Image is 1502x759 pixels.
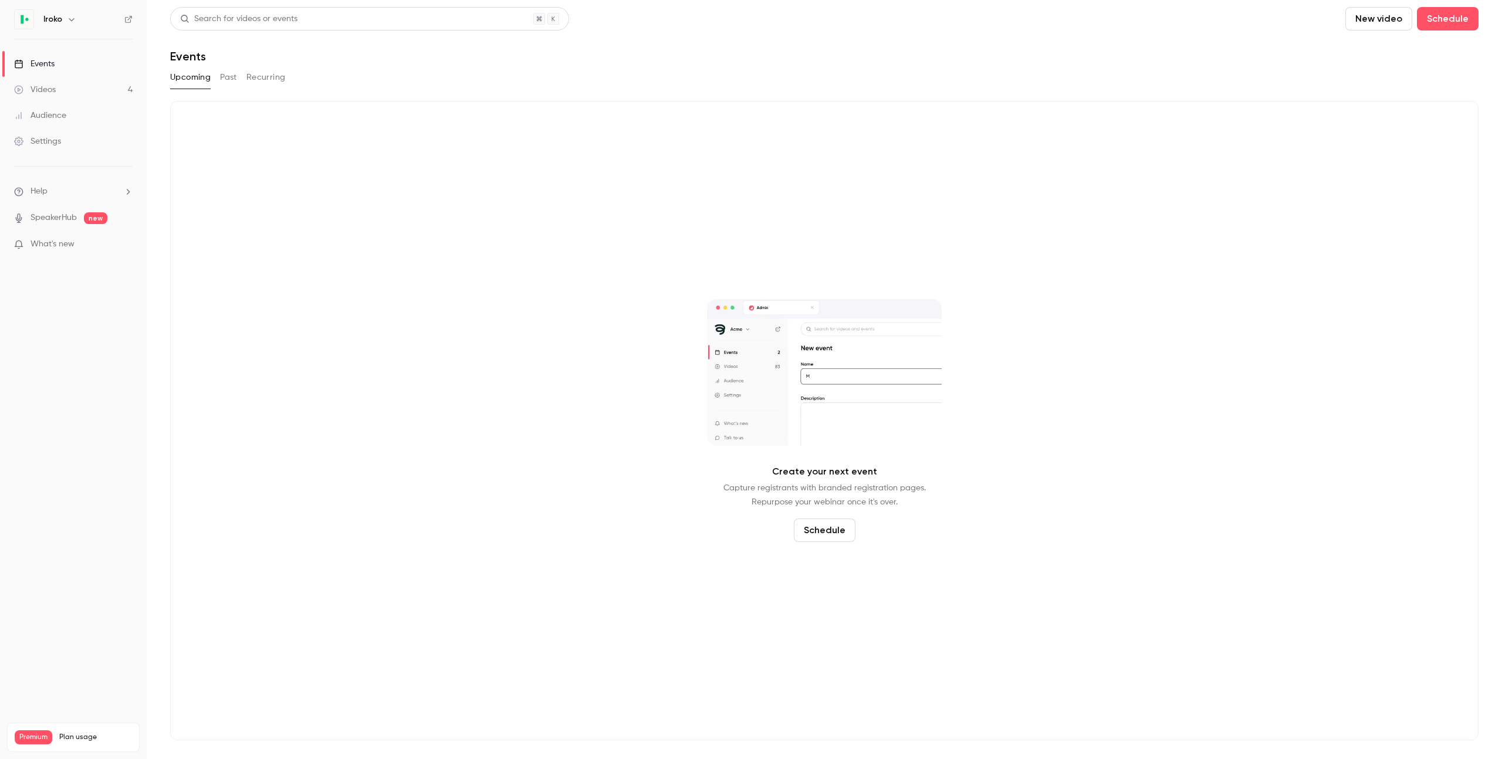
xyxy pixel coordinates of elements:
[111,744,132,755] p: / 150
[15,744,37,755] p: Videos
[220,68,237,87] button: Past
[15,10,33,29] img: Iroko
[1417,7,1479,31] button: Schedule
[794,519,855,542] button: Schedule
[59,733,132,742] span: Plan usage
[31,238,75,250] span: What's new
[180,13,297,25] div: Search for videos or events
[14,135,61,147] div: Settings
[14,185,133,198] li: help-dropdown-opener
[31,212,77,224] a: SpeakerHub
[119,239,133,250] iframe: Noticeable Trigger
[170,68,211,87] button: Upcoming
[14,84,56,96] div: Videos
[1345,7,1412,31] button: New video
[31,185,48,198] span: Help
[43,13,62,25] h6: Iroko
[723,481,926,509] p: Capture registrants with branded registration pages. Repurpose your webinar once it's over.
[772,465,877,479] p: Create your next event
[14,58,55,70] div: Events
[111,746,116,753] span: 4
[14,110,66,121] div: Audience
[15,730,52,744] span: Premium
[246,68,286,87] button: Recurring
[84,212,107,224] span: new
[170,49,206,63] h1: Events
